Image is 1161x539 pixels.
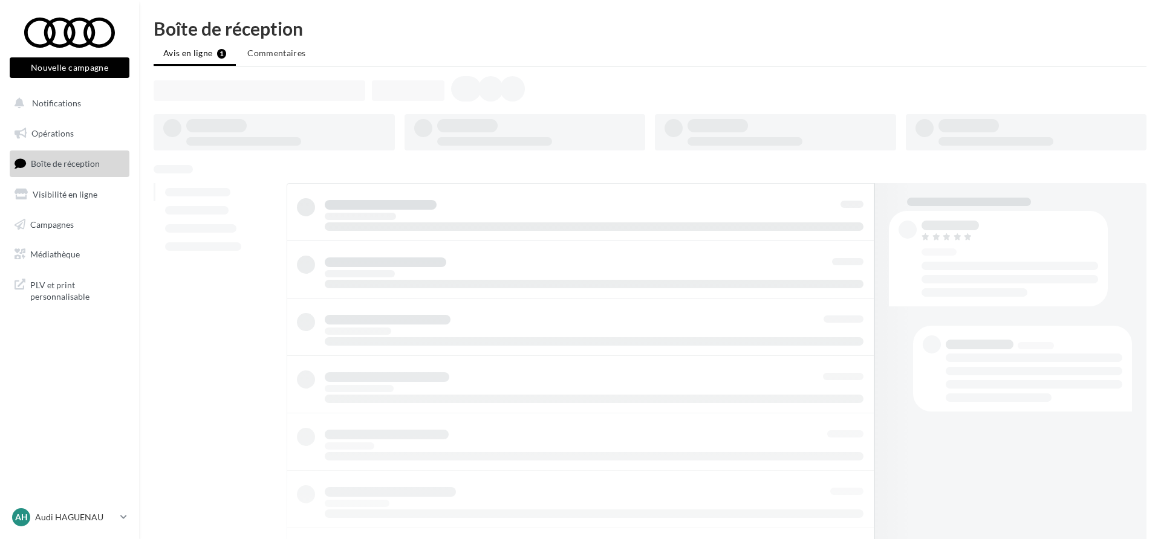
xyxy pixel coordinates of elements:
[30,219,74,229] span: Campagnes
[154,19,1146,37] div: Boîte de réception
[7,272,132,308] a: PLV et print personnalisable
[10,506,129,529] a: AH Audi HAGUENAU
[30,277,125,303] span: PLV et print personnalisable
[7,182,132,207] a: Visibilité en ligne
[7,242,132,267] a: Médiathèque
[31,128,74,138] span: Opérations
[7,212,132,237] a: Campagnes
[31,158,100,169] span: Boîte de réception
[7,121,132,146] a: Opérations
[7,150,132,176] a: Boîte de réception
[247,48,305,58] span: Commentaires
[10,57,129,78] button: Nouvelle campagne
[33,189,97,199] span: Visibilité en ligne
[32,98,81,108] span: Notifications
[7,91,127,116] button: Notifications
[15,511,28,523] span: AH
[35,511,115,523] p: Audi HAGUENAU
[30,249,80,259] span: Médiathèque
